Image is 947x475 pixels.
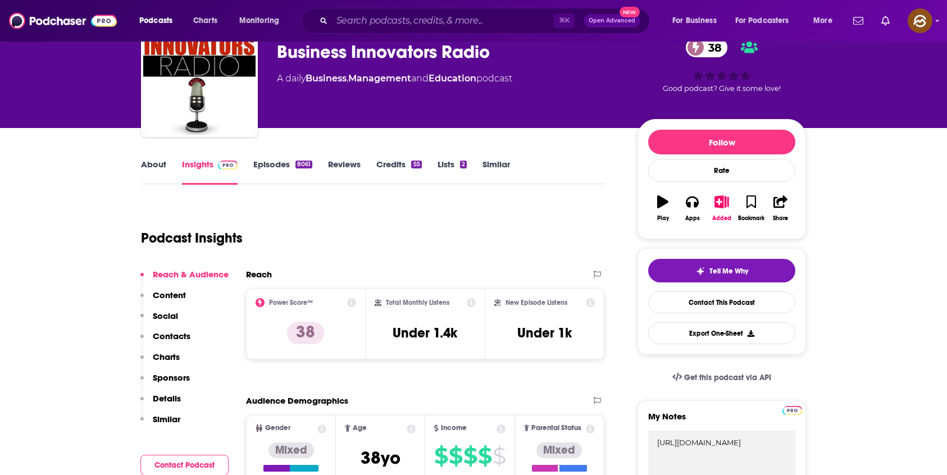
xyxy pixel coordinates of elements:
[140,414,180,435] button: Similar
[143,22,256,135] img: Business Innovators Radio
[347,73,348,84] span: ,
[482,159,510,185] a: Similar
[735,13,789,29] span: For Podcasters
[411,73,429,84] span: and
[648,130,795,154] button: Follow
[287,322,324,344] p: 38
[153,351,180,362] p: Charts
[268,442,314,458] div: Mixed
[140,269,229,290] button: Reach & Audience
[153,393,181,404] p: Details
[153,310,178,321] p: Social
[246,395,348,406] h2: Audience Demographics
[672,13,717,29] span: For Business
[620,7,640,17] span: New
[648,159,795,182] div: Rate
[638,30,806,100] div: 38Good podcast? Give it some love!
[9,10,117,31] img: Podchaser - Follow, Share and Rate Podcasts
[712,215,731,222] div: Added
[663,84,781,93] span: Good podcast? Give it some love!
[153,269,229,280] p: Reach & Audience
[140,372,190,393] button: Sponsors
[193,13,217,29] span: Charts
[153,290,186,300] p: Content
[657,215,669,222] div: Play
[686,38,727,57] a: 38
[295,161,312,168] div: 8061
[782,404,802,415] a: Pro website
[277,72,512,85] div: A daily podcast
[153,372,190,383] p: Sponsors
[805,12,846,30] button: open menu
[773,215,788,222] div: Share
[140,351,180,372] button: Charts
[648,259,795,282] button: tell me why sparkleTell Me Why
[434,447,448,465] span: $
[131,12,187,30] button: open menu
[348,73,411,84] a: Management
[813,13,832,29] span: More
[376,159,421,185] a: Credits55
[707,188,736,229] button: Added
[353,424,367,432] span: Age
[140,290,186,310] button: Content
[677,188,707,229] button: Apps
[664,12,731,30] button: open menu
[141,230,243,246] h1: Podcast Insights
[182,159,238,185] a: InsightsPodchaser Pro
[328,159,361,185] a: Reviews
[393,325,457,341] h3: Under 1.4k
[140,331,190,351] button: Contacts
[554,13,575,28] span: ⌘ K
[709,267,748,276] span: Tell Me Why
[648,322,795,344] button: Export One-Sheet
[685,215,700,222] div: Apps
[246,269,272,280] h2: Reach
[463,447,477,465] span: $
[306,73,347,84] a: Business
[648,188,677,229] button: Play
[460,161,467,168] div: 2
[493,447,506,465] span: $
[253,159,312,185] a: Episodes8061
[332,12,554,30] input: Search podcasts, credits, & more...
[386,299,449,307] h2: Total Monthly Listens
[531,424,581,432] span: Parental Status
[153,414,180,424] p: Similar
[239,13,279,29] span: Monitoring
[736,188,766,229] button: Bookmark
[589,18,635,24] span: Open Advanced
[663,364,780,391] a: Get this podcast via API
[141,159,166,185] a: About
[506,299,567,307] h2: New Episode Listens
[648,291,795,313] a: Contact This Podcast
[140,310,178,331] button: Social
[697,38,727,57] span: 38
[849,11,868,30] a: Show notifications dropdown
[696,267,705,276] img: tell me why sparkle
[361,447,400,469] span: 38 yo
[648,411,795,431] label: My Notes
[269,299,313,307] h2: Power Score™
[139,13,172,29] span: Podcasts
[517,325,572,341] h3: Under 1k
[478,447,491,465] span: $
[140,393,181,414] button: Details
[449,447,462,465] span: $
[766,188,795,229] button: Share
[411,161,421,168] div: 55
[429,73,476,84] a: Education
[728,12,805,30] button: open menu
[186,12,224,30] a: Charts
[536,442,582,458] div: Mixed
[231,12,294,30] button: open menu
[153,331,190,341] p: Contacts
[782,406,802,415] img: Podchaser Pro
[312,8,661,34] div: Search podcasts, credits, & more...
[265,424,290,432] span: Gender
[877,11,894,30] a: Show notifications dropdown
[441,424,467,432] span: Income
[908,8,932,33] span: Logged in as hey85204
